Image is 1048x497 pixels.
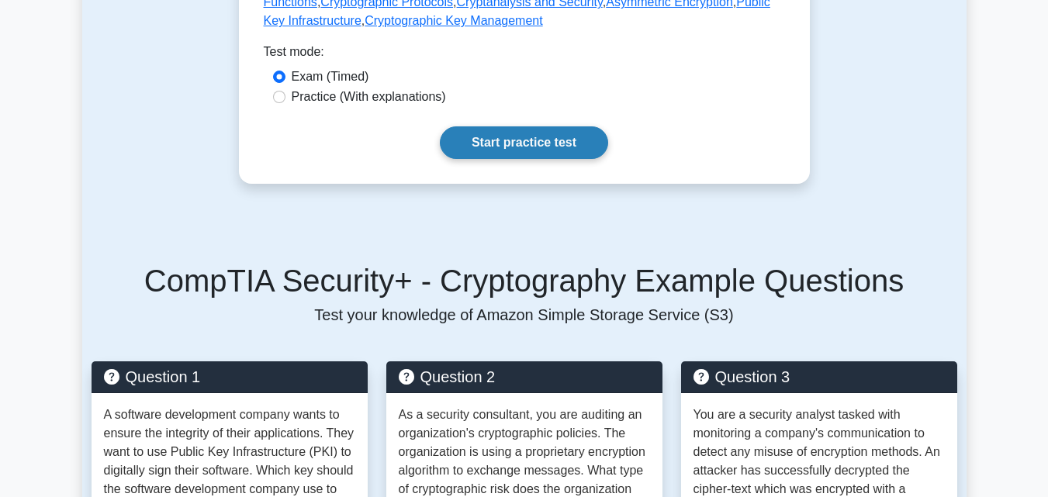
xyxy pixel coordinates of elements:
h5: Question 3 [693,368,945,386]
label: Practice (With explanations) [292,88,446,106]
a: Start practice test [440,126,608,159]
p: Test your knowledge of Amazon Simple Storage Service (S3) [92,305,957,324]
label: Exam (Timed) [292,67,369,86]
div: Test mode: [264,43,785,67]
h5: Question 1 [104,368,355,386]
h5: Question 2 [399,368,650,386]
a: Cryptographic Key Management [365,14,542,27]
h5: CompTIA Security+ - Cryptography Example Questions [92,262,957,299]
